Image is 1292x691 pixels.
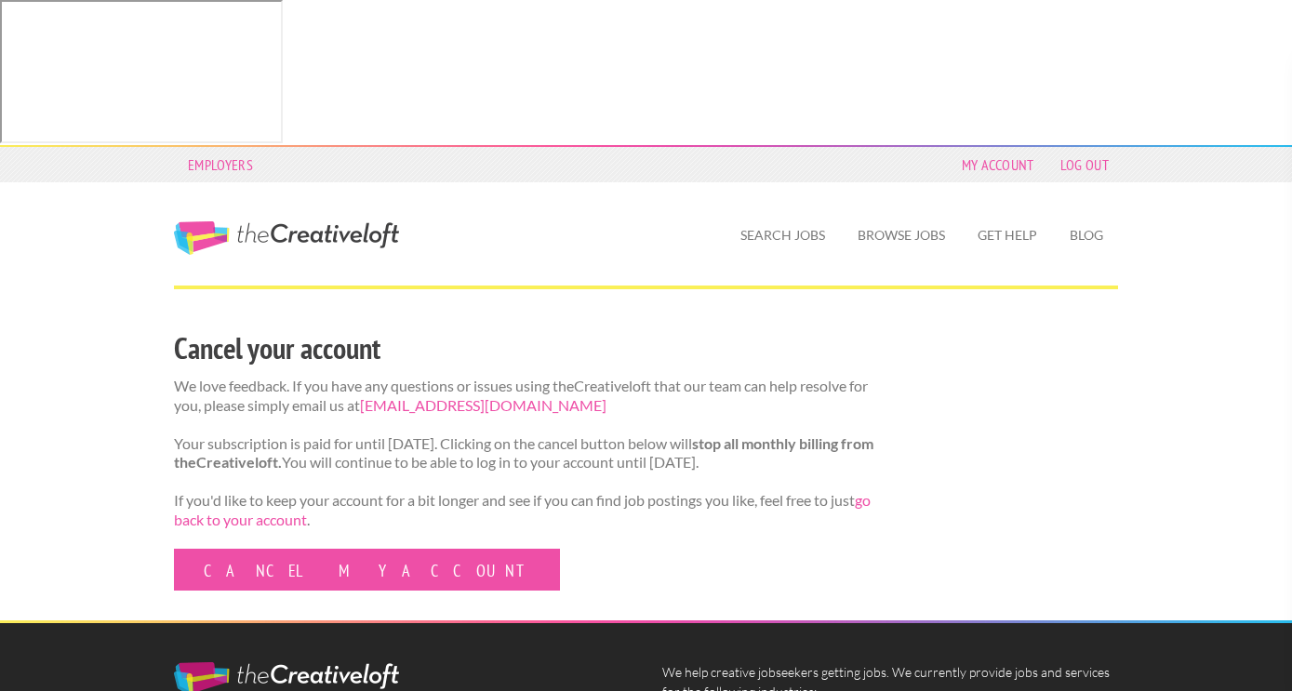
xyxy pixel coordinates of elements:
[963,214,1052,257] a: Get Help
[1051,152,1118,178] a: Log Out
[174,491,871,528] a: go back to your account
[174,327,874,369] h2: Cancel your account
[174,549,560,591] a: Cancel my account
[174,377,874,416] p: We love feedback. If you have any questions or issues using theCreativeloft that our team can hel...
[174,434,874,473] p: Your subscription is paid for until [DATE]. Clicking on the cancel button below will You will con...
[952,152,1044,178] a: My Account
[174,491,874,530] p: If you'd like to keep your account for a bit longer and see if you can find job postings you like...
[726,214,840,257] a: Search Jobs
[179,152,262,178] a: Employers
[843,214,960,257] a: Browse Jobs
[174,221,399,255] a: The Creative Loft
[1055,214,1118,257] a: Blog
[174,434,873,472] strong: stop all monthly billing from theCreativeloft.
[360,396,606,414] a: [EMAIL_ADDRESS][DOMAIN_NAME]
